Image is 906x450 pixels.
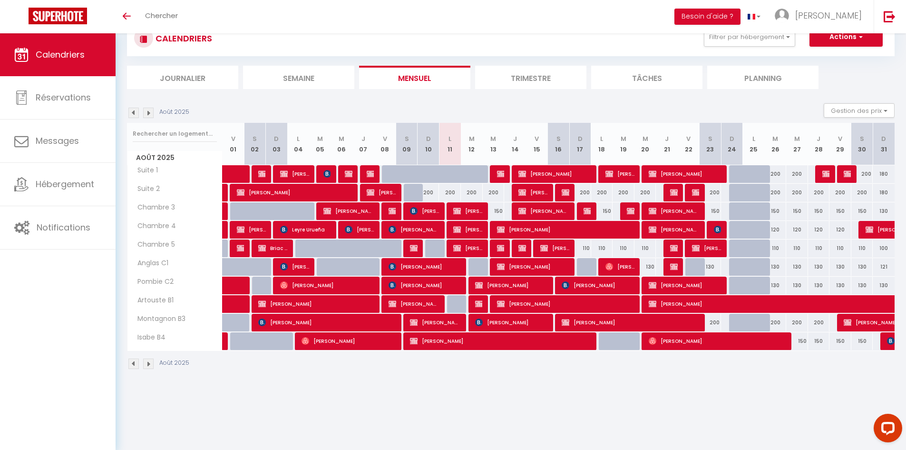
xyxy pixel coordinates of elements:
[851,202,873,220] div: 150
[829,240,851,257] div: 110
[873,240,895,257] div: 100
[127,151,222,165] span: Août 2025
[418,184,439,201] div: 200
[649,276,721,294] span: [PERSON_NAME]
[405,134,409,143] abbr: S
[159,359,189,368] p: Août 2025
[439,123,461,165] th: 11
[540,239,569,257] span: [PERSON_NAME]
[159,108,189,117] p: Août 2025
[600,134,603,143] abbr: L
[497,258,570,276] span: [PERSON_NAME]
[383,134,387,143] abbr: V
[584,202,591,220] span: [PERSON_NAME]
[475,295,482,313] span: [PERSON_NAME]
[367,183,396,201] span: [PERSON_NAME]
[410,332,592,350] span: [PERSON_NAME]
[129,240,177,250] span: Chambre 5
[670,183,677,201] span: [PERSON_NAME]
[309,123,331,165] th: 05
[302,332,396,350] span: [PERSON_NAME]
[352,123,374,165] th: 07
[145,10,178,20] span: Chercher
[730,134,734,143] abbr: D
[605,165,634,183] span: [PERSON_NAME]
[605,258,634,276] span: [PERSON_NAME]
[483,184,505,201] div: 200
[426,134,431,143] abbr: D
[223,221,227,239] a: [PERSON_NAME]
[752,134,755,143] abbr: L
[794,134,800,143] abbr: M
[280,276,375,294] span: [PERSON_NAME]
[258,295,375,313] span: [PERSON_NAME]
[829,258,851,276] div: 130
[475,276,548,294] span: [PERSON_NAME]
[345,220,374,239] span: [PERSON_NAME] [PERSON_NAME]
[708,134,712,143] abbr: S
[873,184,895,201] div: 180
[569,184,591,201] div: 200
[129,314,188,324] span: Montagnon B3
[674,9,740,25] button: Besoin d'aide ?
[692,183,699,201] span: [PERSON_NAME]
[497,239,504,257] span: [PERSON_NAME]
[374,123,396,165] th: 08
[795,10,862,21] span: [PERSON_NAME]
[786,165,808,183] div: 200
[822,165,829,183] span: [PERSON_NAME]
[127,66,238,89] li: Journalier
[764,258,786,276] div: 130
[497,295,635,313] span: [PERSON_NAME]
[518,183,547,201] span: [PERSON_NAME]
[808,258,830,276] div: 130
[389,258,461,276] span: [PERSON_NAME]
[707,66,818,89] li: Planning
[873,258,895,276] div: 121
[764,123,786,165] th: 26
[884,10,896,22] img: logout
[700,314,721,331] div: 200
[873,202,895,220] div: 130
[410,239,417,257] span: [PERSON_NAME]
[851,258,873,276] div: 130
[829,332,851,350] div: 150
[410,202,439,220] span: [PERSON_NAME]
[851,184,873,201] div: 200
[562,313,700,331] span: [PERSON_NAME]
[453,202,482,220] span: [PERSON_NAME]
[253,134,257,143] abbr: S
[223,123,244,165] th: 01
[223,202,227,220] a: [PERSON_NAME]
[851,277,873,294] div: 130
[809,28,883,47] button: Actions
[359,66,470,89] li: Mensuel
[714,220,721,239] span: [PERSON_NAME]
[743,123,765,165] th: 25
[808,240,830,257] div: 110
[578,134,583,143] abbr: D
[461,184,483,201] div: 200
[258,165,265,183] span: [PERSON_NAME]
[129,202,177,213] span: Chambre 3
[838,134,842,143] abbr: V
[775,9,789,23] img: ...
[448,134,451,143] abbr: L
[258,239,287,257] span: Briac Pouyé
[36,178,94,190] span: Hébergement
[569,240,591,257] div: 110
[237,239,244,257] span: [PERSON_NAME]
[808,314,830,331] div: 200
[389,276,461,294] span: [PERSON_NAME]
[808,123,830,165] th: 28
[518,165,591,183] span: [PERSON_NAME]
[36,91,91,103] span: Réservations
[786,258,808,276] div: 130
[237,220,266,239] span: [PERSON_NAME]
[656,123,678,165] th: 21
[764,240,786,257] div: 110
[786,332,808,350] div: 150
[591,66,702,89] li: Tâches
[389,202,396,220] span: [PERSON_NAME]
